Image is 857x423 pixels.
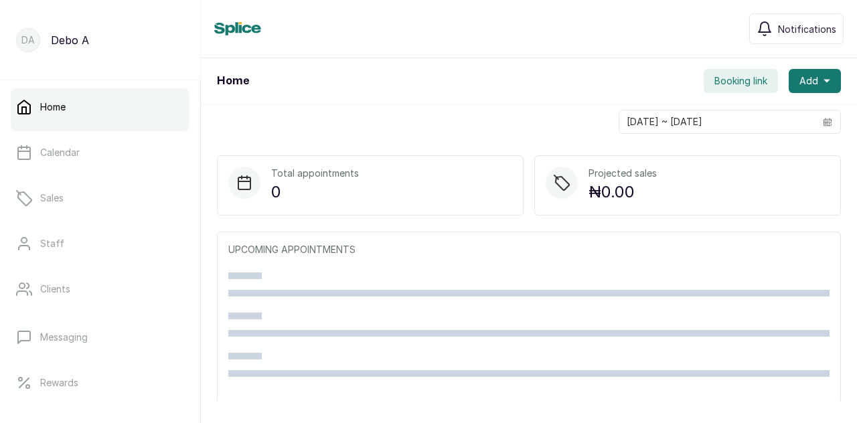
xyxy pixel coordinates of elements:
a: Sales [11,179,189,217]
a: Rewards [11,364,189,402]
a: Clients [11,270,189,308]
p: Projected sales [589,167,657,180]
p: Calendar [40,146,80,159]
span: Add [799,74,818,88]
svg: calendar [823,117,832,126]
button: Add [789,69,841,93]
a: Messaging [11,319,189,356]
a: Home [11,88,189,126]
button: Notifications [749,13,844,44]
p: Total appointments [271,167,359,180]
p: ₦0.00 [589,180,657,204]
p: Sales [40,191,64,205]
p: 0 [271,180,359,204]
a: Calendar [11,134,189,171]
p: Debo A [51,32,89,48]
p: Rewards [40,376,78,390]
input: Select date [619,110,815,133]
p: Home [40,100,66,114]
a: Staff [11,225,189,262]
p: Staff [40,237,64,250]
p: Clients [40,282,70,296]
span: Notifications [778,22,836,36]
p: UPCOMING APPOINTMENTS [228,243,830,256]
span: Booking link [714,74,767,88]
h1: Home [217,73,249,89]
p: Messaging [40,331,88,344]
p: DA [21,33,35,47]
button: Booking link [704,69,778,93]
